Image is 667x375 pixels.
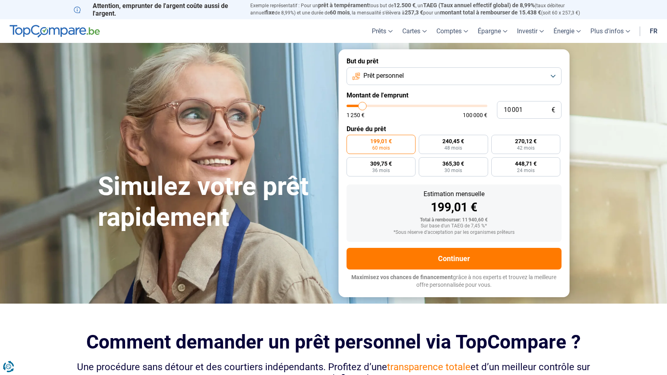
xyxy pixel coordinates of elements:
span: 24 mois [517,168,535,173]
span: prêt à tempérament [318,2,369,8]
p: grâce à nos experts et trouvez la meilleure offre personnalisée pour vous. [347,274,562,289]
a: Prêts [367,19,397,43]
a: fr [645,19,662,43]
span: 240,45 € [442,138,464,144]
span: fixe [265,9,275,16]
button: Continuer [347,248,562,270]
div: 199,01 € [353,201,555,213]
div: *Sous réserve d'acceptation par les organismes prêteurs [353,230,555,235]
span: 1 250 € [347,112,365,118]
button: Prêt personnel [347,67,562,85]
span: 448,71 € [515,161,537,166]
a: Plus d'infos [586,19,635,43]
a: Investir [512,19,549,43]
span: 365,30 € [442,161,464,166]
label: Durée du prêt [347,125,562,133]
a: Épargne [473,19,512,43]
span: 270,12 € [515,138,537,144]
h1: Simulez votre prêt rapidement [98,171,329,233]
span: transparence totale [387,361,470,373]
span: 257,3 € [405,9,423,16]
span: 309,75 € [370,161,392,166]
div: Sur base d'un TAEG de 7,45 %* [353,223,555,229]
div: Total à rembourser: 11 940,60 € [353,217,555,223]
div: Estimation mensuelle [353,191,555,197]
span: Maximisez vos chances de financement [351,274,453,280]
span: 48 mois [444,146,462,150]
h2: Comment demander un prêt personnel via TopCompare ? [74,331,594,353]
span: montant total à rembourser de 15.438 € [440,9,541,16]
span: 42 mois [517,146,535,150]
span: 60 mois [372,146,390,150]
span: 100 000 € [463,112,487,118]
p: Exemple représentatif : Pour un tous but de , un (taux débiteur annuel de 8,99%) et une durée de ... [250,2,594,16]
span: TAEG (Taux annuel effectif global) de 8,99% [423,2,535,8]
label: But du prêt [347,57,562,65]
span: 30 mois [444,168,462,173]
a: Comptes [432,19,473,43]
img: TopCompare [10,25,100,38]
span: 12.500 € [393,2,416,8]
a: Cartes [397,19,432,43]
span: € [551,107,555,114]
span: 36 mois [372,168,390,173]
p: Attention, emprunter de l'argent coûte aussi de l'argent. [74,2,241,17]
label: Montant de l'emprunt [347,91,562,99]
a: Énergie [549,19,586,43]
span: 60 mois [330,9,350,16]
span: 199,01 € [370,138,392,144]
span: Prêt personnel [363,71,404,80]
